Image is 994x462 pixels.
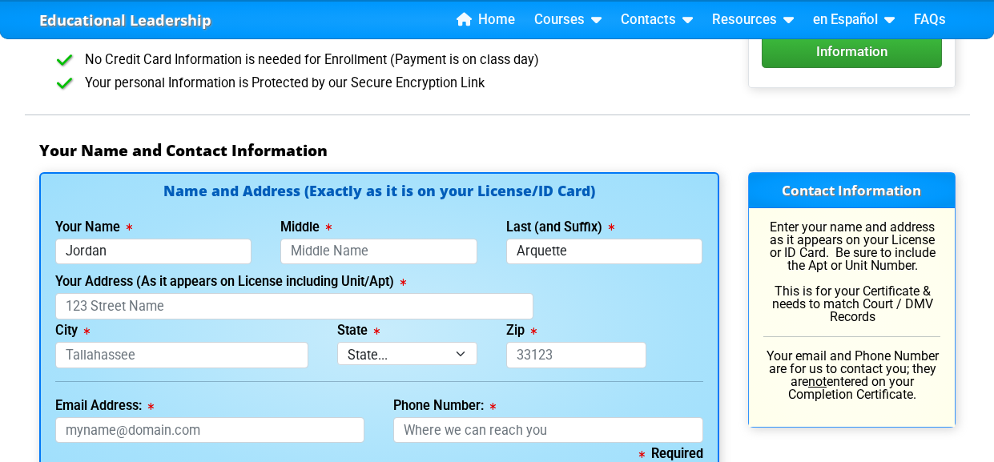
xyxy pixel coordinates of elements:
b: Required [639,446,703,461]
h3: Your Name and Contact Information [39,141,956,160]
label: Phone Number: [393,400,496,412]
a: FAQs [907,8,952,32]
label: City [55,324,90,337]
label: Your Name [55,221,132,234]
input: Middle Name [280,239,477,265]
li: Your personal Information is Protected by our Secure Encryption Link [65,72,719,95]
li: No Credit Card Information is needed for Enrollment (Payment is on class day) [65,49,719,72]
label: Zip [506,324,537,337]
a: en Español [807,8,901,32]
h4: Name and Address (Exactly as it is on your License/ID Card) [55,184,703,198]
input: Where we can reach you [393,417,703,444]
p: Your email and Phone Number are for us to contact you; they are entered on your Completion Certif... [763,350,940,401]
label: Last (and Suffix) [506,221,614,234]
input: Last Name [506,239,703,265]
a: Courses [528,8,608,32]
a: Home [450,8,521,32]
input: First Name [55,239,252,265]
input: 33123 [506,342,646,368]
label: Email Address: [55,400,154,412]
label: Your Address (As it appears on License including Unit/Apt) [55,275,406,288]
p: Enter your name and address as it appears on your License or ID Card. Be sure to include the Apt ... [763,221,940,323]
label: State [337,324,380,337]
input: myname@domain.com [55,417,365,444]
input: Tallahassee [55,342,308,368]
h3: Contact Information [749,173,955,208]
a: Resources [706,8,800,32]
a: Contacts [614,8,699,32]
label: Middle [280,221,332,234]
a: Educational Leadership [39,7,211,34]
u: not [808,374,827,389]
input: 123 Street Name [55,293,534,319]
